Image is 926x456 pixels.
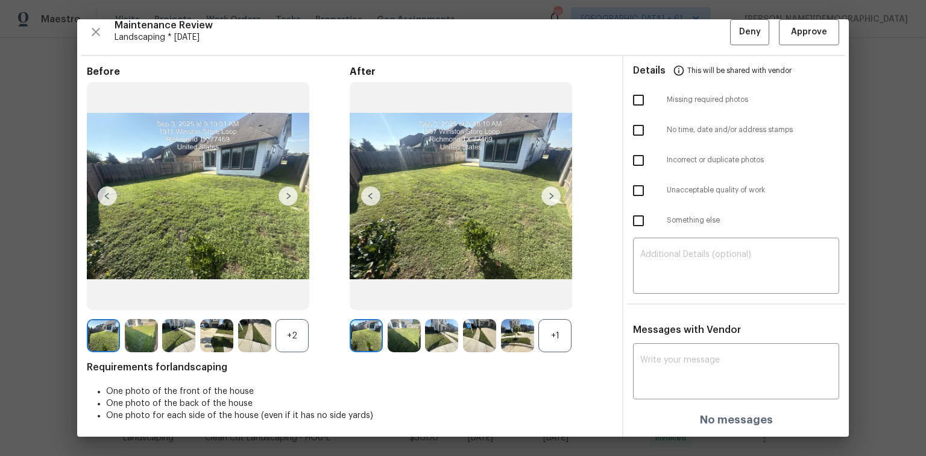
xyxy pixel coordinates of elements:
span: After [350,66,613,78]
div: +2 [276,319,309,352]
img: right-chevron-button-url [279,186,298,206]
span: Deny [739,25,761,40]
li: One photo for each side of the house (even if it has no side yards) [106,410,613,422]
span: Approve [791,25,827,40]
span: Missing required photos [667,95,839,105]
div: Missing required photos [623,85,849,115]
span: Something else [667,215,839,226]
span: Messages with Vendor [633,325,741,335]
li: One photo of the front of the house [106,385,613,397]
span: Landscaping * [DATE] [115,31,730,43]
span: Incorrect or duplicate photos [667,155,839,165]
span: No time, date and/or address stamps [667,125,839,135]
span: Maintenance Review [115,19,730,31]
img: right-chevron-button-url [541,186,561,206]
button: Approve [779,19,839,45]
div: +1 [538,319,572,352]
button: Deny [730,19,769,45]
li: One photo of the back of the house [106,397,613,410]
div: Something else [623,206,849,236]
h4: No messages [700,414,773,426]
div: No time, date and/or address stamps [623,115,849,145]
img: left-chevron-button-url [98,186,117,206]
span: Requirements for landscaping [87,361,613,373]
span: Unacceptable quality of work [667,185,839,195]
div: Incorrect or duplicate photos [623,145,849,176]
span: Before [87,66,350,78]
div: Unacceptable quality of work [623,176,849,206]
span: Details [633,56,666,85]
img: left-chevron-button-url [361,186,380,206]
span: This will be shared with vendor [687,56,792,85]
